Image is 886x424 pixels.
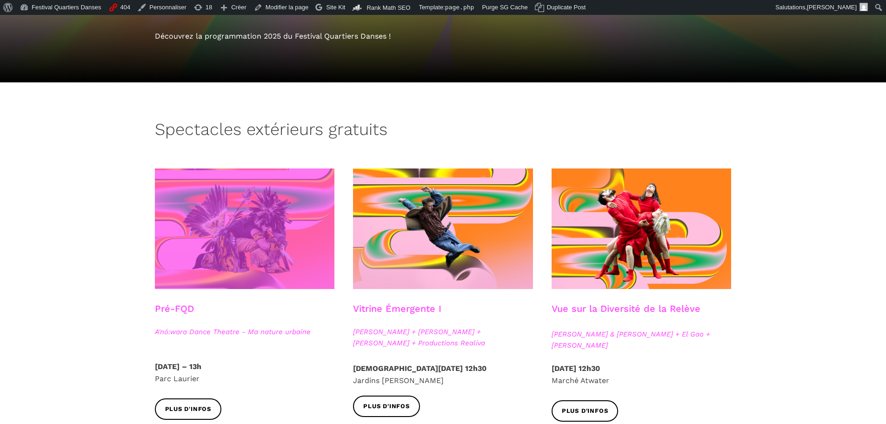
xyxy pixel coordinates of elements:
[552,400,619,421] a: Plus d'infos
[155,326,335,337] span: A'nó:wara Dance Theatre - Ma nature urbaine
[363,402,410,411] span: Plus d'infos
[552,363,732,386] p: Marché Atwater
[552,303,700,326] h3: Vue sur la Diversité de la Relève
[155,361,335,384] p: Parc Laurier
[155,362,201,371] strong: [DATE] – 13h
[353,303,441,326] h3: Vitrine Émergente I
[155,398,222,419] a: Plus d'infos
[366,4,410,11] span: Rank Math SEO
[326,4,345,11] span: Site Kit
[353,364,486,373] strong: [DEMOGRAPHIC_DATA][DATE] 12h30
[552,329,732,351] span: [PERSON_NAME] & [PERSON_NAME] + El Gao + [PERSON_NAME]
[165,404,212,414] span: Plus d'infos
[552,364,600,373] strong: [DATE] 12h30
[807,4,857,11] span: [PERSON_NAME]
[155,30,732,42] div: Découvrez la programmation 2025 du Festival Quartiers Danses !
[445,4,474,11] span: page.php
[155,303,194,326] h3: Pré-FQD
[155,120,387,143] h3: Spectacles extérieurs gratuits
[353,396,420,417] a: Plus d'infos
[353,363,533,386] p: Jardins [PERSON_NAME]
[562,406,608,416] span: Plus d'infos
[353,326,533,349] span: [PERSON_NAME] + [PERSON_NAME] + [PERSON_NAME] + Productions Realiva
